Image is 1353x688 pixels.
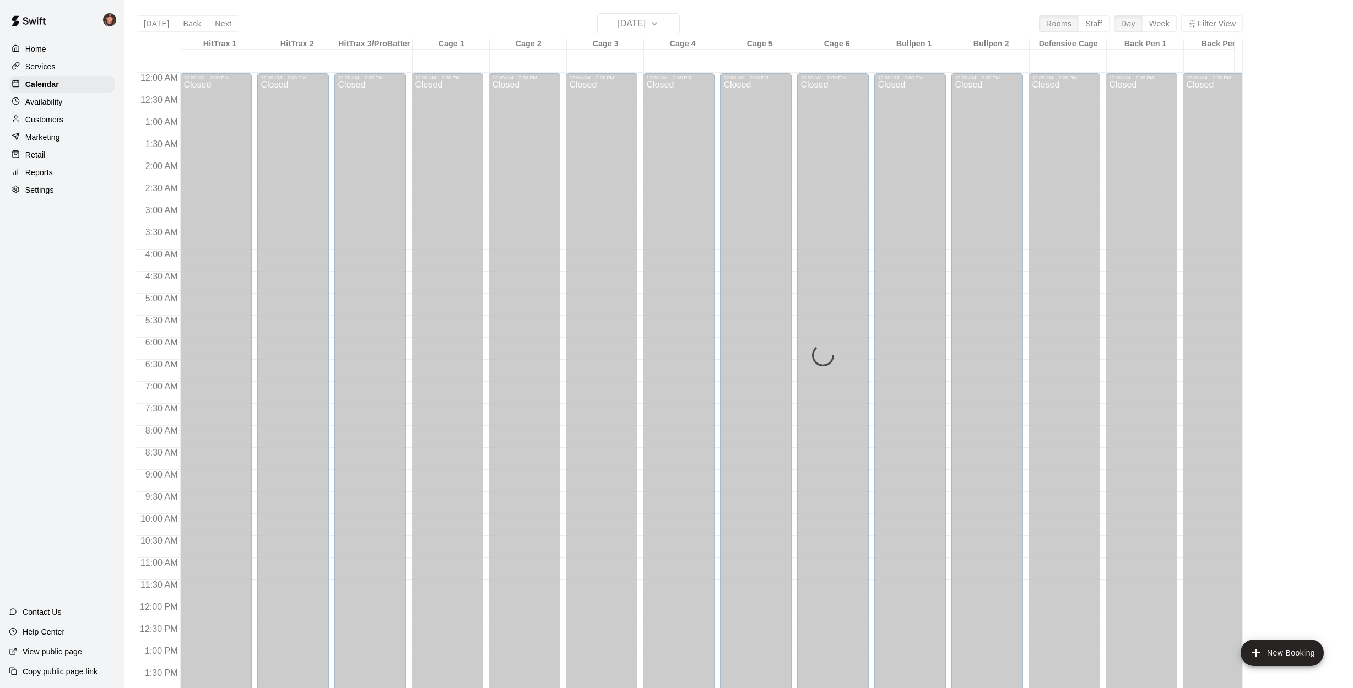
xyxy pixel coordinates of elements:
span: 3:00 AM [143,205,181,215]
p: Contact Us [23,606,62,617]
div: Defensive Cage [1030,39,1107,50]
span: 10:30 AM [138,536,181,545]
div: 12:00 AM – 2:00 PM [1109,75,1174,80]
span: 8:30 AM [143,448,181,457]
div: 12:00 AM – 2:00 PM [1186,75,1251,80]
div: Cage 1 [413,39,490,50]
span: 6:00 AM [143,338,181,347]
div: 12:00 AM – 2:00 PM [183,75,248,80]
div: Cage 5 [721,39,798,50]
a: Home [9,41,115,57]
span: 9:30 AM [143,492,181,501]
div: Bullpen 2 [952,39,1030,50]
a: Settings [9,182,115,198]
div: HitTrax 2 [258,39,335,50]
span: 12:00 PM [137,602,180,611]
span: 5:30 AM [143,316,181,325]
div: 12:00 AM – 2:00 PM [415,75,480,80]
div: 12:00 AM – 2:00 PM [646,75,711,80]
div: Cage 2 [490,39,567,50]
div: 12:00 AM – 2:00 PM [955,75,1020,80]
div: HitTrax 1 [181,39,258,50]
span: 1:30 AM [143,139,181,149]
span: 1:00 PM [142,646,181,656]
div: 12:00 AM – 2:00 PM [492,75,557,80]
div: 12:00 AM – 2:00 PM [338,75,403,80]
span: 6:30 AM [143,360,181,369]
a: Availability [9,94,115,110]
p: Customers [25,114,63,125]
a: Marketing [9,129,115,145]
span: 7:00 AM [143,382,181,391]
span: 1:30 PM [142,668,181,678]
img: Mike Skogen [103,13,116,26]
span: 3:30 AM [143,227,181,237]
p: Settings [25,185,54,196]
div: Cage 4 [644,39,721,50]
div: Back Pen 2 [1184,39,1261,50]
div: Back Pen 1 [1107,39,1184,50]
a: Calendar [9,76,115,93]
span: 9:00 AM [143,470,181,479]
button: add [1241,640,1324,666]
p: Services [25,61,56,72]
div: HitTrax 3/ProBatter [335,39,413,50]
div: Cage 3 [567,39,644,50]
div: Bullpen 1 [875,39,952,50]
p: Copy public page link [23,666,98,677]
p: Calendar [25,79,59,90]
span: 4:00 AM [143,250,181,259]
p: View public page [23,646,82,657]
p: Home [25,44,46,55]
span: 7:30 AM [143,404,181,413]
div: 12:00 AM – 2:00 PM [1032,75,1097,80]
div: Mike Skogen [101,9,124,31]
p: Availability [25,96,63,107]
a: Reports [9,164,115,181]
p: Reports [25,167,53,178]
span: 8:00 AM [143,426,181,435]
div: 12:00 AM – 2:00 PM [878,75,943,80]
div: 12:00 AM – 2:00 PM [569,75,634,80]
span: 11:30 AM [138,580,181,589]
span: 12:30 PM [137,624,180,633]
div: 12:00 AM – 2:00 PM [800,75,865,80]
span: 1:00 AM [143,117,181,127]
div: 12:00 AM – 2:00 PM [261,75,326,80]
span: 5:00 AM [143,294,181,303]
a: Services [9,58,115,75]
span: 2:30 AM [143,183,181,193]
span: 12:00 AM [138,73,181,83]
a: Retail [9,147,115,163]
div: 12:00 AM – 2:00 PM [723,75,788,80]
a: Customers [9,111,115,128]
span: 10:00 AM [138,514,181,523]
div: Cage 6 [798,39,875,50]
span: 12:30 AM [138,95,181,105]
span: 2:00 AM [143,161,181,171]
span: 4:30 AM [143,272,181,281]
p: Marketing [25,132,60,143]
p: Retail [25,149,46,160]
p: Help Center [23,626,64,637]
span: 11:00 AM [138,558,181,567]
